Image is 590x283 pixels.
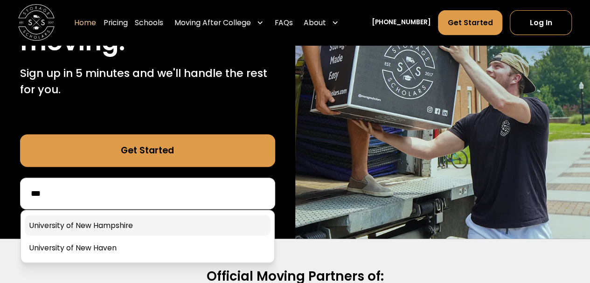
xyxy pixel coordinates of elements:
a: Home [74,10,96,36]
a: [PHONE_NUMBER] [372,18,431,28]
a: Log In [510,10,572,35]
a: Get Started [20,134,275,167]
div: About [304,17,326,28]
a: Pricing [104,10,128,36]
div: About [300,10,342,36]
div: Moving After College [171,10,267,36]
a: FAQs [275,10,293,36]
img: Storage Scholars main logo [18,5,55,41]
a: Schools [135,10,163,36]
a: Get Started [438,10,502,35]
p: Sign up in 5 minutes and we'll handle the rest for you. [20,65,275,97]
div: Moving After College [174,17,251,28]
